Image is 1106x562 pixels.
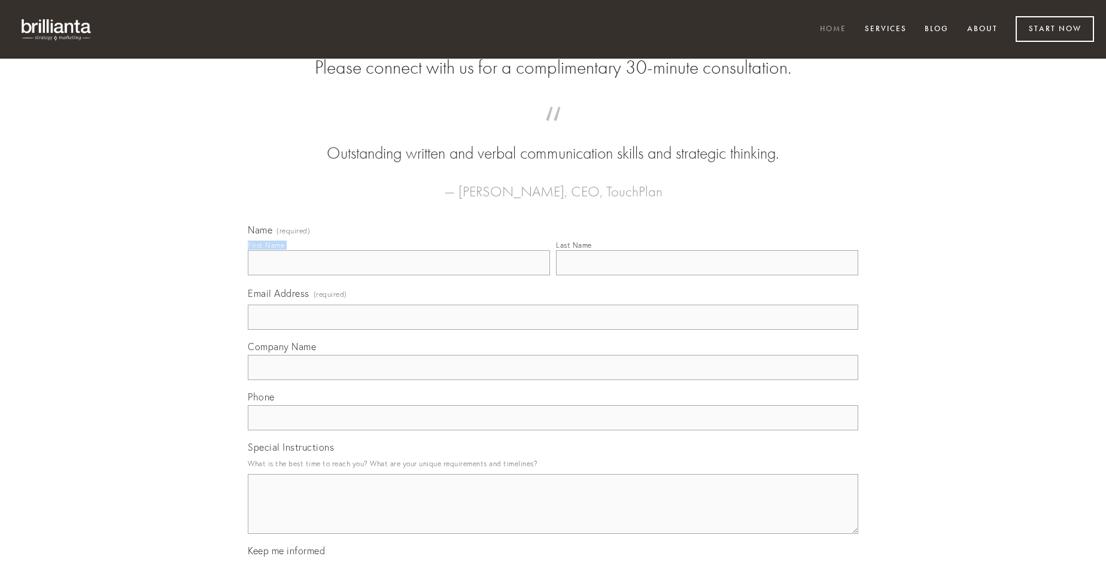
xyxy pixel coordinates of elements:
[276,227,310,235] span: (required)
[314,286,347,302] span: (required)
[556,241,592,250] div: Last Name
[267,119,839,165] blockquote: Outstanding written and verbal communication skills and strategic thinking.
[267,165,839,203] figcaption: — [PERSON_NAME], CEO, TouchPlan
[248,224,272,236] span: Name
[248,287,309,299] span: Email Address
[248,441,334,453] span: Special Instructions
[812,20,854,40] a: Home
[248,455,858,472] p: What is the best time to reach you? What are your unique requirements and timelines?
[12,12,102,47] img: brillianta - research, strategy, marketing
[248,56,858,79] h2: Please connect with us for a complimentary 30-minute consultation.
[248,341,316,353] span: Company Name
[959,20,1005,40] a: About
[857,20,914,40] a: Services
[248,545,325,557] span: Keep me informed
[248,391,275,403] span: Phone
[917,20,956,40] a: Blog
[1016,16,1094,42] a: Start Now
[248,241,284,250] div: First Name
[267,119,839,142] span: “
